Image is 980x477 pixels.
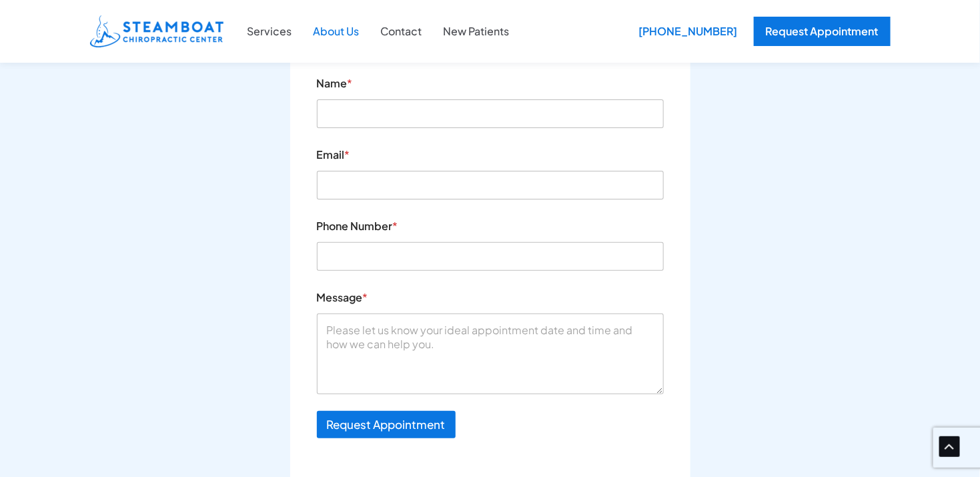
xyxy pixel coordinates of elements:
[237,15,520,47] nav: Site Navigation
[317,219,664,232] label: Phone Number
[317,411,456,438] button: Request Appointment
[317,77,664,89] label: Name
[317,148,664,161] label: Email
[630,17,741,46] a: [PHONE_NUMBER]
[630,17,747,46] div: [PHONE_NUMBER]
[433,23,520,40] a: New Patients
[370,23,433,40] a: Contact
[317,291,664,304] label: Message
[754,17,891,46] a: Request Appointment
[237,23,303,40] a: Services
[90,15,223,47] img: Steamboat Chiropractic Center
[303,23,370,40] a: About Us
